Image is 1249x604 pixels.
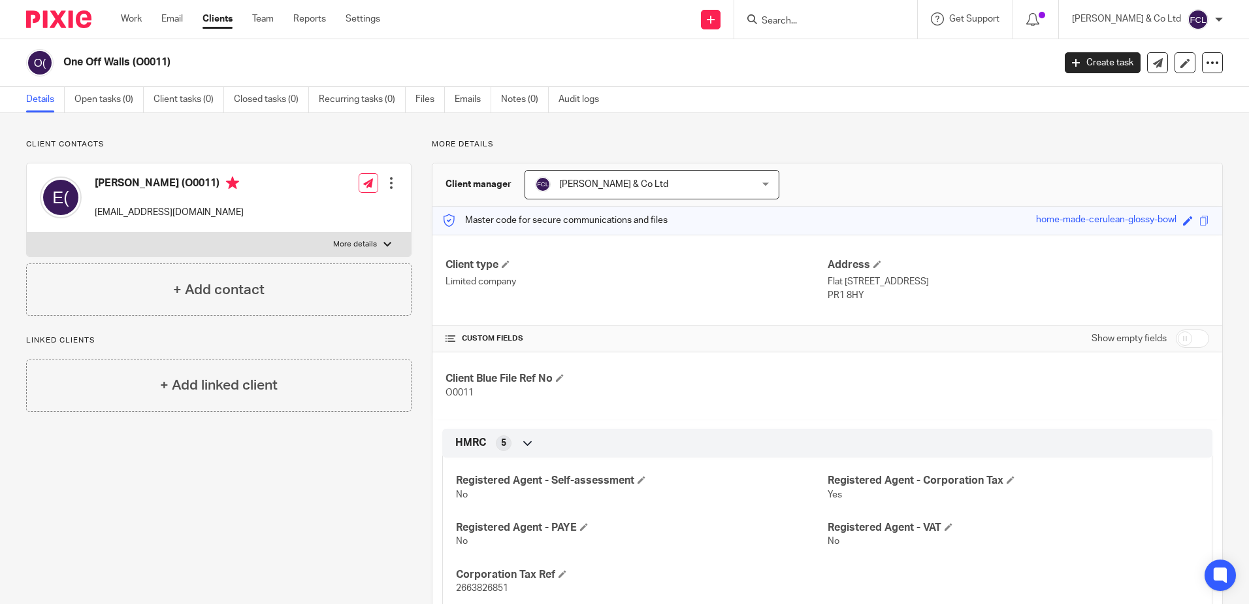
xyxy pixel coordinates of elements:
[26,335,412,346] p: Linked clients
[154,87,224,112] a: Client tasks (0)
[63,56,849,69] h2: One Off Walls (O0011)
[173,280,265,300] h4: + Add contact
[828,537,839,546] span: No
[442,214,668,227] p: Master code for secure communications and files
[535,176,551,192] img: svg%3E
[446,372,827,386] h4: Client Blue File Ref No
[1065,52,1141,73] a: Create task
[161,12,183,25] a: Email
[121,12,142,25] a: Work
[203,12,233,25] a: Clients
[446,258,827,272] h4: Client type
[501,437,506,450] span: 5
[456,474,827,488] h4: Registered Agent - Self-assessment
[160,375,278,395] h4: + Add linked client
[415,87,445,112] a: Files
[432,139,1223,150] p: More details
[456,568,827,582] h4: Corporation Tax Ref
[455,436,486,450] span: HMRC
[559,87,609,112] a: Audit logs
[446,178,511,191] h3: Client manager
[1036,213,1176,228] div: home-made-cerulean-glossy-bowl
[293,12,326,25] a: Reports
[252,12,274,25] a: Team
[446,333,827,344] h4: CUSTOM FIELDS
[455,87,491,112] a: Emails
[226,176,239,190] i: Primary
[1072,12,1181,25] p: [PERSON_NAME] & Co Ltd
[501,87,549,112] a: Notes (0)
[456,490,468,499] span: No
[559,180,668,189] span: [PERSON_NAME] & Co Ltd
[456,521,827,535] h4: Registered Agent - PAYE
[346,12,380,25] a: Settings
[234,87,309,112] a: Closed tasks (0)
[40,176,82,218] img: svg%3E
[828,474,1199,488] h4: Registered Agent - Corporation Tax
[949,14,999,24] span: Get Support
[828,289,1209,302] p: PR1 8HY
[828,521,1199,535] h4: Registered Agent - VAT
[26,139,412,150] p: Client contacts
[1092,332,1167,345] label: Show empty fields
[319,87,406,112] a: Recurring tasks (0)
[456,584,508,593] span: 2663826851
[828,490,842,499] span: Yes
[1188,9,1208,30] img: svg%3E
[74,87,144,112] a: Open tasks (0)
[828,275,1209,288] p: Flat [STREET_ADDRESS]
[26,49,54,76] img: svg%3E
[95,206,244,219] p: [EMAIL_ADDRESS][DOMAIN_NAME]
[333,239,377,250] p: More details
[26,10,91,28] img: Pixie
[760,16,878,27] input: Search
[446,388,474,397] span: O0011
[26,87,65,112] a: Details
[828,258,1209,272] h4: Address
[95,176,244,193] h4: [PERSON_NAME] (O0011)
[446,275,827,288] p: Limited company
[456,537,468,546] span: No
